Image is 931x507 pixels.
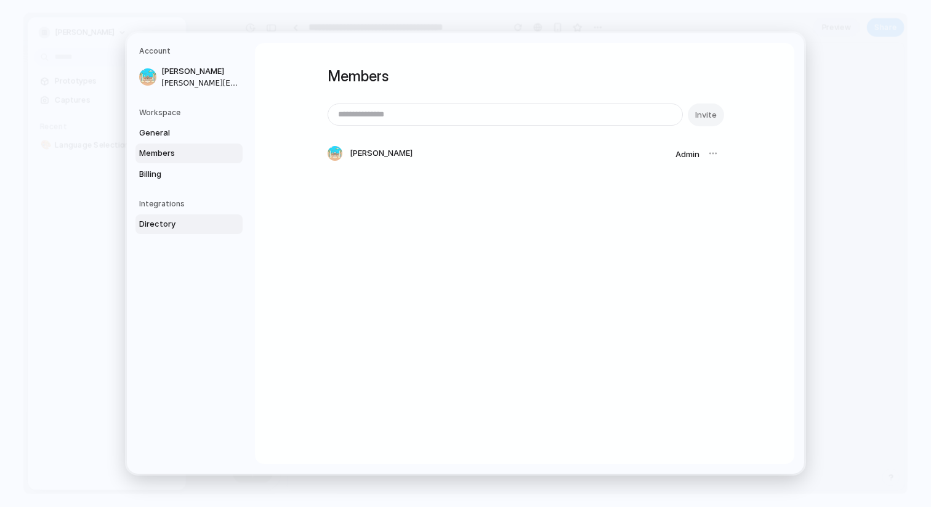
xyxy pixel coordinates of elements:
a: Members [135,144,243,163]
span: [PERSON_NAME] [350,147,413,160]
h5: Workspace [139,107,243,118]
span: [PERSON_NAME] [161,65,240,78]
a: [PERSON_NAME][PERSON_NAME][EMAIL_ADDRESS][DOMAIN_NAME] [135,62,243,92]
span: [PERSON_NAME][EMAIL_ADDRESS][DOMAIN_NAME] [161,78,240,89]
span: Members [139,147,218,160]
span: Admin [675,149,699,159]
span: Directory [139,218,218,230]
a: Directory [135,214,243,234]
span: General [139,127,218,139]
span: Billing [139,168,218,180]
a: General [135,123,243,143]
a: Billing [135,164,243,184]
h5: Account [139,46,243,57]
h1: Members [328,65,722,87]
h5: Integrations [139,198,243,209]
